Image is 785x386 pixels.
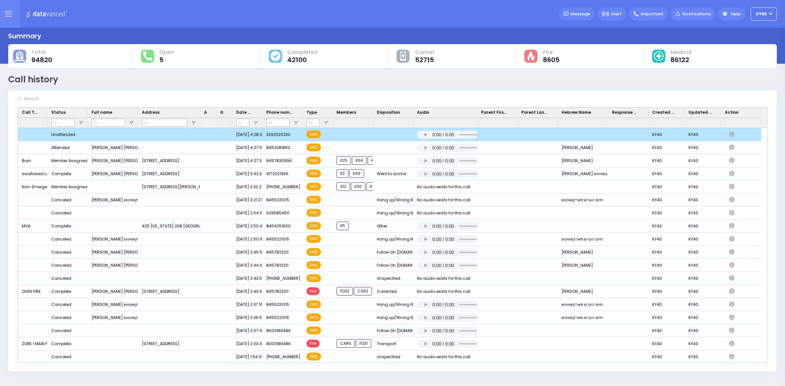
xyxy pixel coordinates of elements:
[373,324,413,337] div: Follow On [DOMAIN_NAME]
[51,196,71,204] div: Canceled
[368,156,384,165] span: K100
[562,109,591,115] span: Hebrew Name
[236,109,253,115] span: Date & Time
[558,193,608,207] div: חיים הערש מארקאוויטש
[306,340,320,347] span: Fire
[88,193,138,207] div: [PERSON_NAME] חיים הערש מארקאוויטש
[18,128,761,141] div: Press SPACE to deselect this row.
[685,350,721,363] div: KY40
[232,298,262,311] div: [DATE] 2:37:16 PM
[337,339,355,348] span: CAR6
[232,272,262,285] div: [DATE] 2:43:54 PM
[266,236,289,242] span: 8455221015
[232,324,262,337] div: [DATE] 2:07:16 PM
[373,285,413,298] div: Corrected
[543,49,560,56] span: Fire
[287,49,318,56] span: Completed
[685,220,721,233] div: KY40
[51,300,71,309] div: Canceled
[648,207,685,220] div: KY40
[220,109,223,115] span: Gender
[351,182,365,191] span: K30
[337,169,348,178] span: K3
[558,154,608,167] div: [PERSON_NAME]
[51,248,71,257] div: Canceled
[417,109,429,115] span: Audio
[612,109,639,115] span: Response Agent
[232,220,262,233] div: [DATE] 2:50:46 PM
[232,337,262,350] div: [DATE] 2:03:40 PM
[756,11,767,17] span: ky68
[337,109,356,115] span: Members
[78,120,84,126] button: Open Filter Menu
[138,167,200,180] div: [STREET_ADDRESS]
[18,220,47,233] div: MVA
[8,31,41,41] div: Summary
[337,182,350,191] span: 912
[558,141,608,154] div: [PERSON_NAME]
[648,220,685,233] div: KY40
[159,57,174,63] span: 5
[481,109,508,115] span: Parent First Name
[266,210,289,216] span: 9295854511
[685,128,721,141] div: KY40
[18,141,761,154] div: Press SPACE to select this row.
[648,259,685,272] div: KY40
[18,272,761,285] div: Press SPACE to select this row.
[417,183,471,191] div: No audio exists for this call.
[366,182,381,191] span: K101
[373,193,413,207] div: Hang up/Wrong Number
[731,11,741,17] span: Help
[51,261,71,270] div: Canceled
[232,259,262,272] div: [DATE] 2:44:06 PM
[648,350,685,363] div: KY40
[306,327,321,334] span: EMS
[31,57,52,63] span: 94820
[306,313,321,321] span: EMS
[528,51,534,61] img: fire-cause.svg
[648,233,685,246] div: KY40
[306,287,320,295] span: Fire
[159,49,174,56] span: Open
[18,285,47,298] div: OVEN FIRE
[323,120,329,126] button: Open Filter Menu
[266,262,288,268] span: 8457822211
[648,180,685,193] div: KY40
[51,222,71,230] div: Complete
[18,180,761,193] div: Press SPACE to select this row.
[417,274,471,283] div: No audio exists for this call.
[232,350,262,363] div: [DATE] 1:54:09 PM
[306,183,321,191] span: EMS
[18,154,47,167] div: Burn
[26,10,69,18] img: Logo
[654,51,664,61] img: medical-cause.svg
[18,167,47,180] div: swallowed Lali pop is in pain
[685,259,721,272] div: KY40
[270,51,280,61] img: cause-cover.svg
[373,259,413,272] div: Follow On [DOMAIN_NAME]
[88,259,138,272] div: [PERSON_NAME] [PERSON_NAME] [PERSON_NAME]
[266,315,289,320] span: 8455221015
[373,311,413,324] div: Hang up/Wrong Number
[558,167,608,180] div: [PERSON_NAME] לעבאוויטש
[18,337,47,350] div: ZONE 1 MAIN PULL
[685,207,721,220] div: KY40
[725,109,739,115] span: Action
[232,154,262,167] div: [DATE] 4:27:30 PM
[18,180,47,193] div: Non-Emergency Transport
[685,272,721,285] div: KY40
[51,274,71,283] div: Canceled
[92,109,112,115] span: Full name
[138,285,200,298] div: [STREET_ADDRESS]
[18,193,761,207] div: Press SPACE to select this row.
[306,222,321,230] span: EMS
[88,285,138,298] div: [PERSON_NAME] [PERSON_NAME] [PERSON_NAME]
[51,209,71,217] div: Canceled
[266,132,290,137] span: 3292020230
[373,207,413,220] div: Hang up/Wrong Number
[417,209,471,217] div: No audio exists for this call.
[88,167,138,180] div: [PERSON_NAME] [PERSON_NAME] לעבאוויטש
[51,287,71,296] div: Complete
[191,120,196,126] button: Open Filter Menu
[306,196,321,204] span: EMS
